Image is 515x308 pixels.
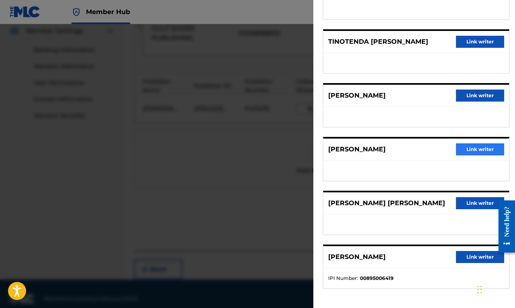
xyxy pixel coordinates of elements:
p: [PERSON_NAME] [328,91,386,100]
img: MLC Logo [10,6,41,18]
button: Link writer [456,90,504,102]
button: Link writer [456,143,504,155]
span: Member Hub [86,7,130,16]
button: Link writer [456,251,504,263]
p: TINOTENDA [PERSON_NAME] [328,37,428,47]
div: Drag [477,277,482,302]
p: [PERSON_NAME] [328,145,386,154]
iframe: Chat Widget [475,269,515,308]
button: Link writer [456,36,504,48]
p: [PERSON_NAME] [328,252,386,262]
img: Top Rightsholder [72,7,81,17]
span: IPI Number : [328,275,358,282]
button: Link writer [456,197,504,209]
p: [PERSON_NAME] [PERSON_NAME] [328,198,445,208]
iframe: Resource Center [493,193,515,259]
strong: 00895006419 [360,275,394,282]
